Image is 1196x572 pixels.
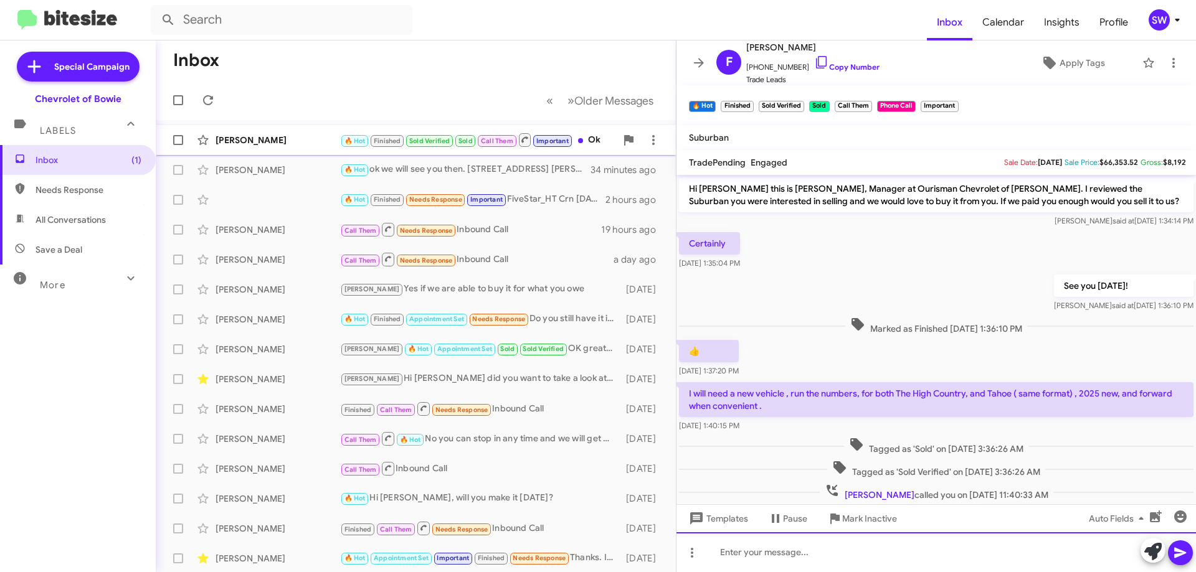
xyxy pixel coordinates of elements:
[470,195,503,204] span: Important
[620,403,666,415] div: [DATE]
[216,492,340,505] div: [PERSON_NAME]
[458,137,473,145] span: Sold
[679,258,740,268] span: [DATE] 1:35:04 PM
[216,134,340,146] div: [PERSON_NAME]
[1009,52,1136,74] button: Apply Tags
[1089,507,1149,530] span: Auto Fields
[409,315,464,323] span: Appointment Set
[409,195,462,204] span: Needs Response
[746,55,880,73] span: [PHONE_NUMBER]
[340,312,620,326] div: Do you still have it in stock?
[344,375,400,383] span: [PERSON_NAME]
[344,195,366,204] span: 🔥 Hot
[620,522,666,535] div: [DATE]
[835,101,872,112] small: Call Them
[374,315,401,323] span: Finished
[1054,274,1194,297] p: See you [DATE]!
[478,554,505,562] span: Finished
[620,433,666,445] div: [DATE]
[400,436,421,444] span: 🔥 Hot
[845,317,1027,335] span: Marked as Finished [DATE] 1:36:10 PM
[435,525,488,533] span: Needs Response
[216,343,340,355] div: [PERSON_NAME]
[1112,301,1134,310] span: said at
[539,88,661,113] nav: Page navigation example
[340,431,620,446] div: No you can stop in any time and we will get you taken care of
[216,433,340,445] div: [PERSON_NAME]
[746,73,880,86] span: Trade Leads
[567,93,574,108] span: »
[216,552,340,565] div: [PERSON_NAME]
[340,222,601,237] div: Inbound Call
[726,52,733,72] span: F
[340,401,620,416] div: Inbound Call
[827,460,1045,478] span: Tagged as 'Sold Verified' on [DATE] 3:36:26 AM
[1089,4,1138,40] a: Profile
[216,522,340,535] div: [PERSON_NAME]
[374,554,429,562] span: Appointment Set
[877,101,916,112] small: Phone Call
[1034,4,1089,40] span: Insights
[689,132,729,143] span: Suburban
[1079,507,1159,530] button: Auto Fields
[380,525,412,533] span: Call Them
[1055,216,1194,225] span: [PERSON_NAME] [DATE] 1:34:14 PM
[408,345,429,353] span: 🔥 Hot
[1065,157,1099,167] span: Sale Price:
[844,437,1028,455] span: Tagged as 'Sold' on [DATE] 3:36:26 AM
[758,507,817,530] button: Pause
[437,554,469,562] span: Important
[574,94,653,108] span: Older Messages
[173,50,219,70] h1: Inbox
[842,507,897,530] span: Mark Inactive
[513,554,566,562] span: Needs Response
[40,125,76,136] span: Labels
[344,256,377,265] span: Call Them
[817,507,907,530] button: Mark Inactive
[131,154,141,166] span: (1)
[409,137,450,145] span: Sold Verified
[344,345,400,353] span: [PERSON_NAME]
[340,132,616,148] div: Ok
[340,491,620,505] div: Hi [PERSON_NAME], will you make it [DATE]?
[400,227,453,235] span: Needs Response
[721,101,753,112] small: Finished
[927,4,972,40] a: Inbox
[36,243,82,256] span: Save a Deal
[344,554,366,562] span: 🔥 Hot
[216,462,340,475] div: [PERSON_NAME]
[620,492,666,505] div: [DATE]
[340,251,614,267] div: Inbound Call
[340,342,620,356] div: OK great to hear, I will let [PERSON_NAME] in finance know that you would like them emailed.
[344,436,377,444] span: Call Them
[679,366,739,375] span: [DATE] 1:37:20 PM
[1163,157,1186,167] span: $8,192
[340,461,620,476] div: Inbound Call
[1141,157,1163,167] span: Gross:
[340,372,620,386] div: Hi [PERSON_NAME] did you want to take a look at anything in person?
[921,101,958,112] small: Important
[216,283,340,296] div: [PERSON_NAME]
[560,88,661,113] button: Next
[344,137,366,145] span: 🔥 Hot
[344,285,400,293] span: [PERSON_NAME]
[380,406,412,414] span: Call Them
[1038,157,1062,167] span: [DATE]
[679,421,739,430] span: [DATE] 1:40:15 PM
[340,192,605,207] div: FiveStar_HT Crn [DATE]-[DATE] $3.79 -2.25 Crn [DATE] $3.77 -2.25 Bns [DATE]-[DATE] $9.52 -1.0 Bns...
[216,253,340,266] div: [PERSON_NAME]
[814,62,880,72] a: Copy Number
[400,256,453,265] span: Needs Response
[472,315,525,323] span: Needs Response
[1054,301,1194,310] span: [PERSON_NAME] [DATE] 1:36:10 PM
[686,507,748,530] span: Templates
[374,137,401,145] span: Finished
[601,223,666,236] div: 19 hours ago
[546,93,553,108] span: «
[216,223,340,236] div: [PERSON_NAME]
[36,154,141,166] span: Inbox
[746,40,880,55] span: [PERSON_NAME]
[344,466,377,474] span: Call Them
[340,551,620,565] div: Thanks. I appreciate your help.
